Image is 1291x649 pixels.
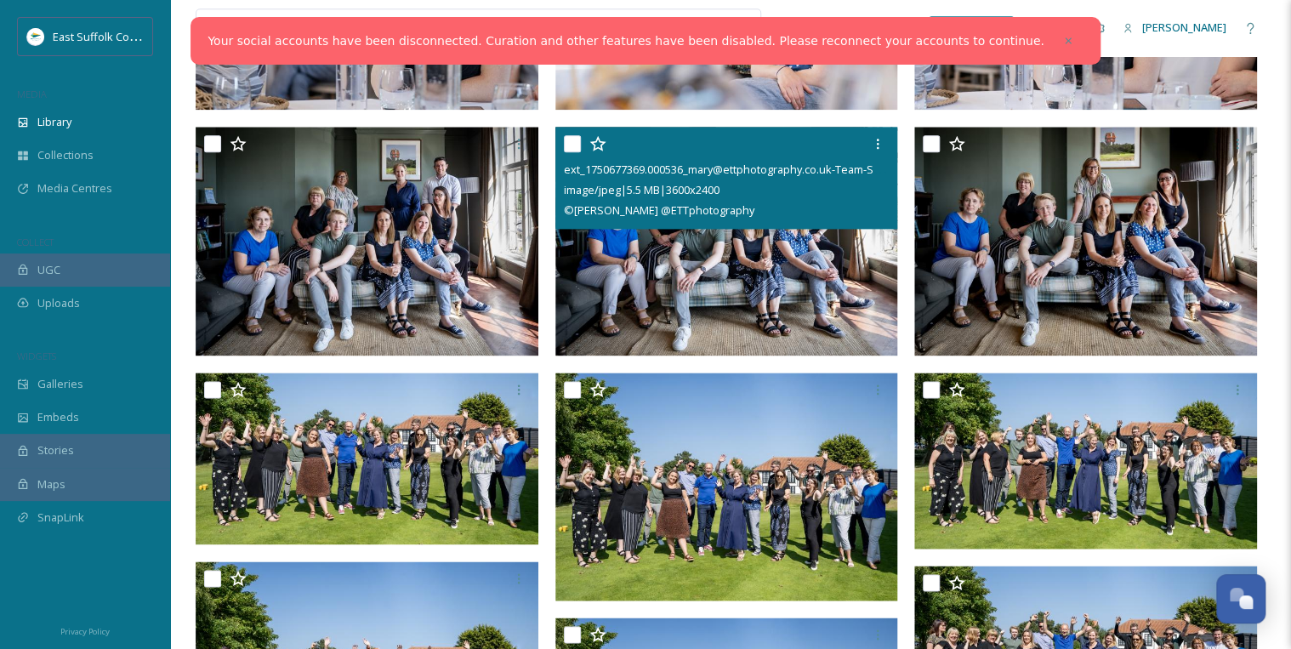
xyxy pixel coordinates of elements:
button: Open Chat [1216,574,1265,623]
input: Search your library [236,9,591,47]
img: ext_1750677369.000536_mary@ettphotography.co.uk-Team-Shots-HIGH-RES-25.jpg [555,127,898,356]
span: SnapLink [37,510,84,526]
span: [PERSON_NAME] [1142,20,1226,35]
a: Privacy Policy [60,620,110,640]
span: WIDGETS [17,350,56,362]
span: Collections [37,147,94,163]
a: What's New [929,16,1014,40]
span: Galleries [37,376,83,392]
span: Media Centres [37,180,112,196]
span: Privacy Policy [60,626,110,637]
span: COLLECT [17,236,54,248]
img: ext_1750677370.879506_mary@ettphotography.co.uk-Team-Shots-HIGH-RES-26.jpg [196,127,538,356]
a: Your social accounts have been disconnected. Curation and other features have been disabled. Plea... [208,32,1044,50]
a: [PERSON_NAME] [1114,11,1235,44]
span: East Suffolk Council [53,28,153,44]
span: Uploads [37,295,80,311]
span: © [PERSON_NAME] @ETTphotography [564,202,754,218]
span: Embeds [37,409,79,425]
span: Stories [37,442,74,458]
img: ext_1750677361.662159_mary@ettphotography.co.uk-Team-Shots-HIGH-RES-22.jpg [555,373,898,601]
img: ESC%20Logo.png [27,28,44,45]
span: MEDIA [17,88,47,100]
span: UGC [37,262,60,278]
a: View all files [652,11,752,44]
span: Maps [37,476,65,492]
img: ext_1750677365.98202_mary@ettphotography.co.uk-Team-Shots-HIGH-RES-24.jpg [914,127,1257,356]
img: ext_1750677349.898626_mary@ettphotography.co.uk-Team-Shots-HIGH-RES-21.jpg [914,373,1257,549]
span: image/jpeg | 5.5 MB | 3600 x 2400 [564,182,719,197]
img: ext_1750677365.758158_mary@ettphotography.co.uk-Team-Shots-HIGH-RES-23.jpg [196,373,538,544]
span: Library [37,114,71,130]
span: ext_1750677369.000536_mary@ettphotography.co.uk-Team-Shots-HIGH-RES-25.jpg [564,161,982,177]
